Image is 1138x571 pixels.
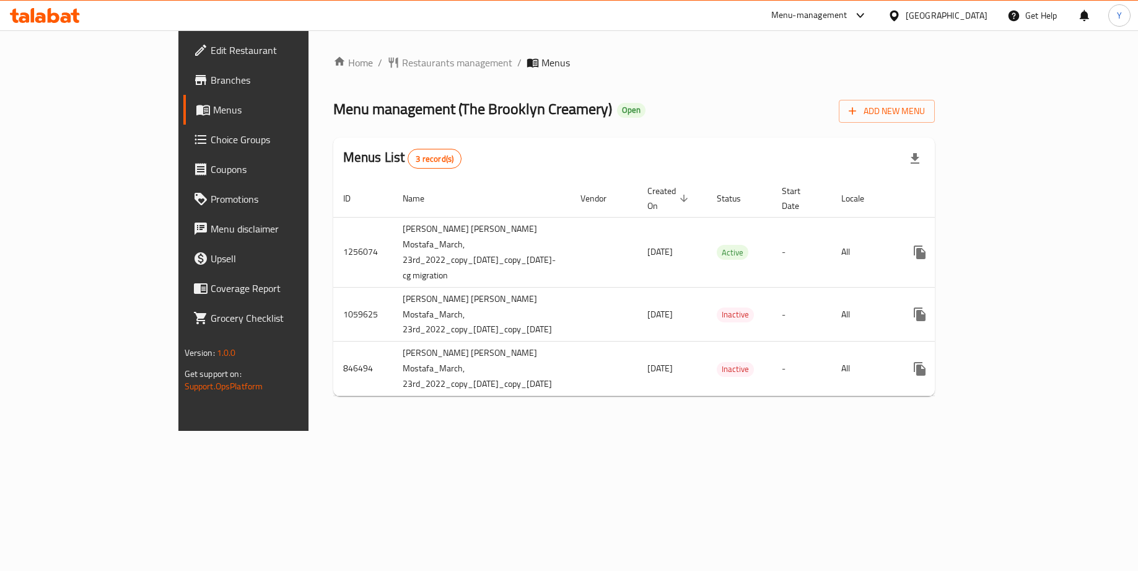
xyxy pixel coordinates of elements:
span: Active [717,246,748,260]
span: Inactive [717,362,754,376]
a: Menu disclaimer [183,214,369,244]
div: Inactive [717,362,754,377]
span: Menu management ( The Brooklyn Creamery ) [333,95,612,123]
span: ID [343,191,367,206]
div: Menu-management [771,8,847,23]
span: Menus [213,102,359,117]
a: Grocery Checklist [183,303,369,333]
span: Inactive [717,308,754,322]
li: / [378,55,382,70]
td: - [772,342,831,396]
td: [PERSON_NAME] [PERSON_NAME] Mostafa_March, 23rd_2022_copy_[DATE]_copy_[DATE]-cg migration [393,217,571,287]
span: [DATE] [647,360,673,376]
div: Open [617,103,646,118]
span: Promotions [211,192,359,206]
span: Branches [211,73,359,87]
span: [DATE] [647,306,673,322]
span: Created On [647,184,692,213]
button: more [905,354,935,384]
span: Coverage Report [211,281,359,296]
td: All [831,217,895,287]
span: Y [1117,9,1122,22]
span: Add New Menu [849,104,925,119]
button: Change Status [935,354,965,384]
a: Coverage Report [183,273,369,303]
nav: breadcrumb [333,55,935,70]
span: Name [403,191,440,206]
th: Actions [895,180,1034,218]
button: more [905,299,935,329]
td: [PERSON_NAME] [PERSON_NAME] Mostafa_March, 23rd_2022_copy_[DATE]_copy_[DATE] [393,342,571,396]
span: Locale [841,191,880,206]
div: Export file [900,144,930,174]
span: Get support on: [185,366,242,382]
a: Upsell [183,244,369,273]
span: 3 record(s) [408,153,461,165]
table: enhanced table [333,180,1034,397]
div: Total records count [408,149,462,169]
a: Coupons [183,154,369,184]
td: - [772,287,831,342]
span: Choice Groups [211,132,359,147]
button: more [905,237,935,267]
span: Vendor [580,191,623,206]
span: Grocery Checklist [211,311,359,325]
span: Upsell [211,251,359,266]
a: Edit Restaurant [183,35,369,65]
button: Change Status [935,299,965,329]
button: Add New Menu [839,100,935,123]
span: Status [717,191,757,206]
span: Coupons [211,162,359,177]
li: / [517,55,522,70]
span: Menus [541,55,570,70]
span: Restaurants management [402,55,512,70]
button: Change Status [935,237,965,267]
h2: Menus List [343,148,462,169]
span: Menu disclaimer [211,221,359,236]
a: Menus [183,95,369,125]
td: - [772,217,831,287]
span: 1.0.0 [217,345,236,361]
td: All [831,342,895,396]
span: Edit Restaurant [211,43,359,58]
span: Version: [185,345,215,361]
span: [DATE] [647,244,673,260]
a: Choice Groups [183,125,369,154]
a: Branches [183,65,369,95]
a: Support.OpsPlatform [185,378,263,394]
td: [PERSON_NAME] [PERSON_NAME] Mostafa_March, 23rd_2022_copy_[DATE]_copy_[DATE] [393,287,571,342]
div: [GEOGRAPHIC_DATA] [906,9,987,22]
span: Start Date [782,184,816,213]
a: Restaurants management [387,55,512,70]
a: Promotions [183,184,369,214]
td: All [831,287,895,342]
span: Open [617,105,646,115]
